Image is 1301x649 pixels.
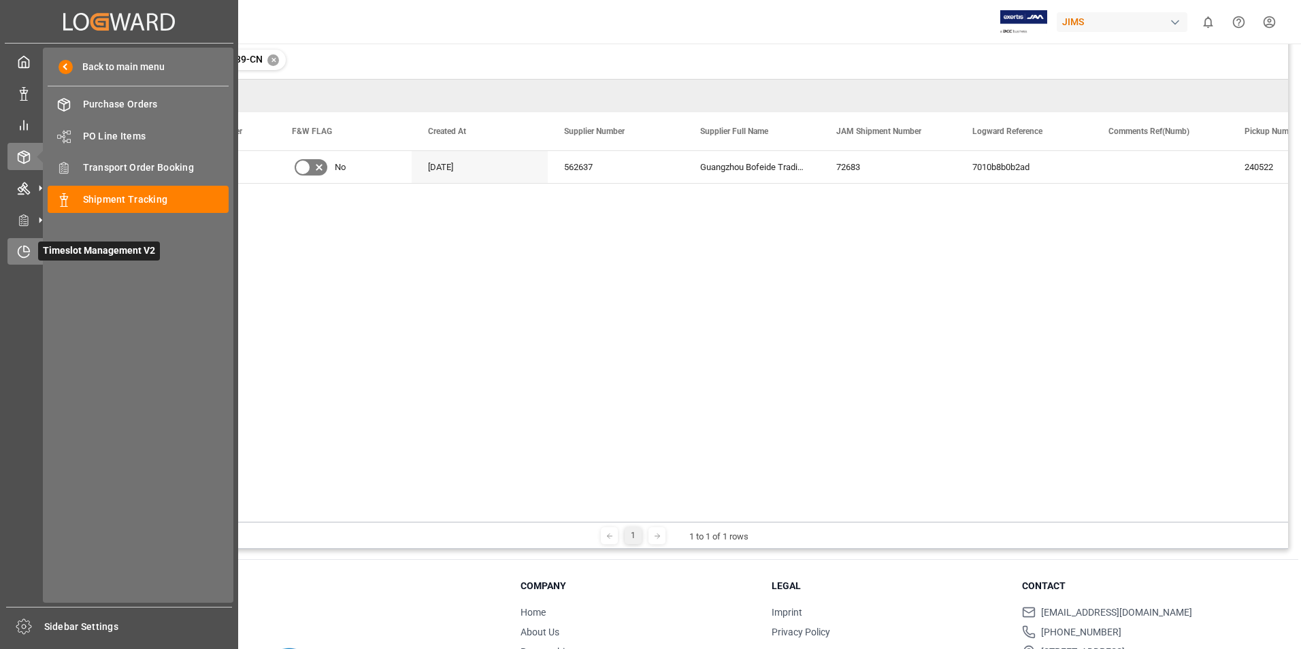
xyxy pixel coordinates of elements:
[1108,127,1189,136] span: Comments Ref(Numb)
[1057,12,1187,32] div: JIMS
[625,527,642,544] div: 1
[83,129,229,144] span: PO Line Items
[772,627,830,637] a: Privacy Policy
[521,607,546,618] a: Home
[48,154,229,181] a: Transport Order Booking
[1193,7,1223,37] button: show 0 new notifications
[521,579,755,593] h3: Company
[1041,605,1192,620] span: [EMAIL_ADDRESS][DOMAIN_NAME]
[836,127,921,136] span: JAM Shipment Number
[521,627,559,637] a: About Us
[1041,625,1121,639] span: [PHONE_NUMBER]
[684,151,820,183] div: Guangzhou Bofeide Trading Co
[267,54,279,66] div: ✕
[7,80,231,106] a: Data Management
[1223,7,1254,37] button: Help Center
[83,97,229,112] span: Purchase Orders
[548,151,684,183] div: 562637
[73,60,165,74] span: Back to main menu
[38,242,160,261] span: Timeslot Management V2
[48,91,229,118] a: Purchase Orders
[972,127,1042,136] span: Logward Reference
[1245,127,1300,136] span: Pickup Number
[772,579,1006,593] h3: Legal
[1022,579,1256,593] h3: Contact
[83,193,229,207] span: Shipment Tracking
[83,161,229,175] span: Transport Order Booking
[772,607,802,618] a: Imprint
[90,623,487,635] p: Version 1.1.132
[428,127,466,136] span: Created At
[292,127,332,136] span: F&W FLAG
[48,122,229,149] a: PO Line Items
[7,48,231,75] a: My Cockpit
[956,151,1092,183] div: 7010b8b0b2ad
[335,152,346,183] span: No
[48,186,229,212] a: Shipment Tracking
[689,530,748,544] div: 1 to 1 of 1 rows
[700,127,768,136] span: Supplier Full Name
[90,611,487,623] p: © 2025 Logward. All rights reserved.
[412,151,548,183] div: [DATE]
[1057,9,1193,35] button: JIMS
[564,127,625,136] span: Supplier Number
[1000,10,1047,34] img: Exertis%20JAM%20-%20Email%20Logo.jpg_1722504956.jpg
[7,238,231,265] a: Timeslot Management V2Timeslot Management V2
[820,151,956,183] div: 72683
[44,620,233,634] span: Sidebar Settings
